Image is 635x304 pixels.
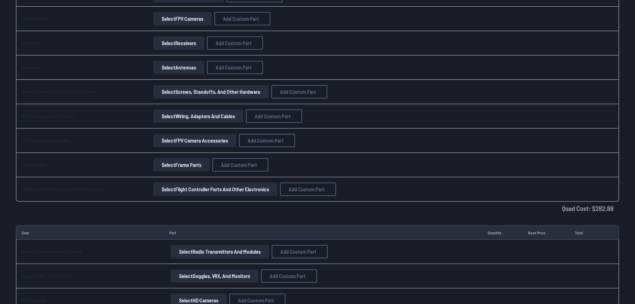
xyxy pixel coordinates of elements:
[239,134,295,147] button: Add Custom Part
[152,12,213,25] a: SelectFPV Cameras
[523,226,569,240] td: Base Price
[214,12,270,25] button: Add Custom Part
[152,36,206,50] a: SelectReceivers
[238,298,274,303] span: Add Custom Part
[255,113,291,119] span: Add Custom Part
[152,134,238,147] a: SelectFPV Camera Accessories
[153,12,212,25] button: SelectFPV Cameras
[207,36,263,50] button: Add Custom Part
[171,245,269,258] button: SelectRadio Transmitters and Modules
[22,113,75,119] a: Wiring, Adapters and Cables
[289,187,325,192] span: Add Custom Part
[261,269,317,283] button: Add Custom Part
[482,226,523,240] td: Quantity
[16,226,164,240] td: Gear
[153,85,269,98] button: SelectScrews, Standoffs, and Other Hardware
[169,245,270,258] a: SelectRadio Transmitters and Modules
[271,85,327,98] button: Add Custom Part
[207,61,263,74] button: Add Custom Part
[152,85,270,98] a: SelectScrews, Standoffs, and Other Hardware
[569,226,601,240] td: Total
[153,61,204,74] button: SelectAntennas
[22,40,41,46] a: Receivers
[22,137,70,143] a: FPV Camera Accessories
[223,16,259,21] span: Add Custom Part
[152,158,211,172] a: SelectFrame Parts
[248,138,284,143] span: Add Custom Part
[280,249,316,254] span: Add Custom Part
[216,40,252,46] span: Add Custom Part
[246,109,302,123] button: Add Custom Part
[272,245,328,258] button: Add Custom Part
[16,202,619,215] td: Quad Cost: $ 282.88
[22,162,45,168] a: Frame Parts
[216,65,252,70] span: Add Custom Part
[212,158,268,172] button: Add Custom Part
[22,297,45,303] a: HD Cameras
[22,16,47,21] a: FPV Cameras
[153,158,210,172] button: SelectFrame Parts
[270,273,306,279] span: Add Custom Part
[280,183,336,196] button: Add Custom Part
[153,183,277,196] button: SelectFlight Controller Parts and Other Electronics
[22,249,82,254] a: Radio Transmitters and Modules
[153,134,236,147] button: SelectFPV Camera Accessories
[280,89,316,94] span: Add Custom Part
[152,109,245,123] a: SelectWiring, Adapters and Cables
[153,36,204,50] button: SelectReceivers
[169,269,260,283] a: SelectGoggles, VRX, and Monitors
[22,89,96,94] a: Screws, Standoffs, and Other Hardware
[171,269,258,283] button: SelectGoggles, VRX, and Monitors
[153,109,243,123] button: SelectWiring, Adapters and Cables
[152,183,279,196] a: SelectFlight Controller Parts and Other Electronics
[22,273,72,279] a: Goggles, VRX, and Monitors
[22,64,39,70] a: Antennas
[152,61,206,74] a: SelectAntennas
[164,226,482,240] td: Part
[22,186,105,192] a: Flight Controller Parts and Other Electronics
[221,162,257,168] span: Add Custom Part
